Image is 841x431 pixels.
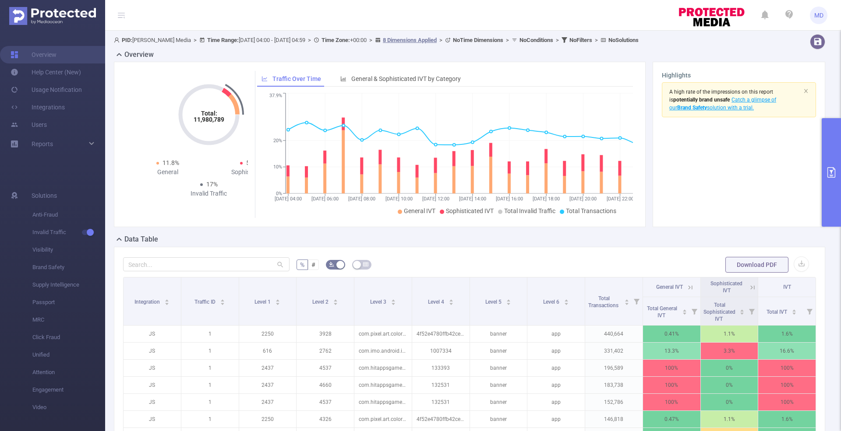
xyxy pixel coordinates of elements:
p: 4537 [297,394,354,410]
p: com.hitappsgames.connectwords [354,377,412,393]
span: > [191,37,199,43]
div: Invalid Traffic [168,189,250,198]
p: 440,664 [585,326,643,342]
span: Passport [32,294,105,311]
tspan: [DATE] 06:00 [311,196,339,202]
p: 2250 [239,326,297,342]
i: icon: caret-up [449,298,453,301]
p: app [527,411,585,427]
p: 100% [643,360,700,376]
p: 1.1% [701,326,758,342]
tspan: 10% [273,165,282,170]
span: % [300,261,304,268]
div: Sort [333,298,338,303]
p: 152,786 [585,394,643,410]
tspan: 0% [276,191,282,196]
span: Invalid Traffic [32,224,105,241]
p: 13.3% [643,343,700,359]
i: icon: caret-up [165,298,170,301]
i: icon: caret-down [449,301,453,304]
span: Reports [32,140,53,147]
span: MRC [32,311,105,329]
span: Video [32,399,105,416]
p: 2250 [239,411,297,427]
span: General & Sophisticated IVT by Category [351,75,461,82]
u: 8 Dimensions Applied [383,37,437,43]
span: Anti-Fraud [32,206,105,224]
i: icon: caret-up [506,298,511,301]
p: 4537 [297,360,354,376]
span: Sophisticated IVT [446,207,494,214]
span: Unified [32,346,105,364]
i: icon: caret-down [624,301,629,304]
p: app [527,326,585,342]
p: 133393 [412,360,470,376]
p: 4326 [297,411,354,427]
p: 0% [701,360,758,376]
span: Total Invalid Traffic [504,207,555,214]
i: icon: close [803,88,809,94]
p: 1 [181,343,239,359]
span: > [592,37,601,43]
span: Level 5 [485,299,503,305]
span: Level 4 [428,299,445,305]
p: 100% [758,377,816,393]
i: icon: caret-up [391,298,396,301]
p: 0% [701,394,758,410]
span: > [305,37,314,43]
p: banner [470,360,527,376]
div: Sort [624,298,629,303]
span: Sophisticated IVT [710,280,742,294]
div: Sort [682,308,687,313]
h2: Data Table [124,234,158,245]
i: icon: bar-chart [340,76,346,82]
span: Level 3 [370,299,388,305]
p: 100% [758,394,816,410]
p: 3.3% [701,343,758,359]
i: icon: caret-down [682,311,687,314]
i: icon: caret-up [276,298,280,301]
span: Level 6 [543,299,561,305]
i: icon: caret-up [624,298,629,301]
span: Visibility [32,241,105,259]
tspan: [DATE] 18:00 [533,196,560,202]
p: 3928 [297,326,354,342]
p: 2437 [239,377,297,393]
p: 4660 [297,377,354,393]
tspan: [DATE] 16:00 [496,196,523,202]
span: Level 1 [254,299,272,305]
span: Traffic Over Time [272,75,321,82]
i: Filter menu [803,297,816,325]
tspan: [DATE] 22:00 [607,196,634,202]
span: > [437,37,445,43]
b: potentially brand unsafe [673,97,730,103]
p: app [527,377,585,393]
button: icon: close [803,86,809,96]
p: com.pixel.art.coloring.color.number [354,326,412,342]
p: 2437 [239,360,297,376]
p: banner [470,394,527,410]
p: 196,589 [585,360,643,376]
b: No Conditions [519,37,553,43]
div: Sort [220,298,225,303]
tspan: 11,980,789 [194,116,224,123]
p: app [527,394,585,410]
span: General IVT [656,284,683,290]
span: General IVT [404,207,435,214]
div: Sort [449,298,454,303]
p: 1.6% [758,326,816,342]
a: Usage Notification [11,81,82,98]
i: icon: caret-down [740,311,745,314]
a: Reports [32,135,53,153]
span: Brand Safety [32,259,105,276]
i: icon: bg-colors [329,262,334,267]
button: Download PDF [725,257,788,273]
i: Filter menu [746,297,758,325]
i: icon: caret-up [220,298,225,301]
tspan: [DATE] 04:00 [275,196,302,202]
p: 1 [181,394,239,410]
p: 1 [181,360,239,376]
i: icon: caret-down [506,301,511,304]
a: Users [11,116,47,133]
span: Total General IVT [647,305,677,319]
